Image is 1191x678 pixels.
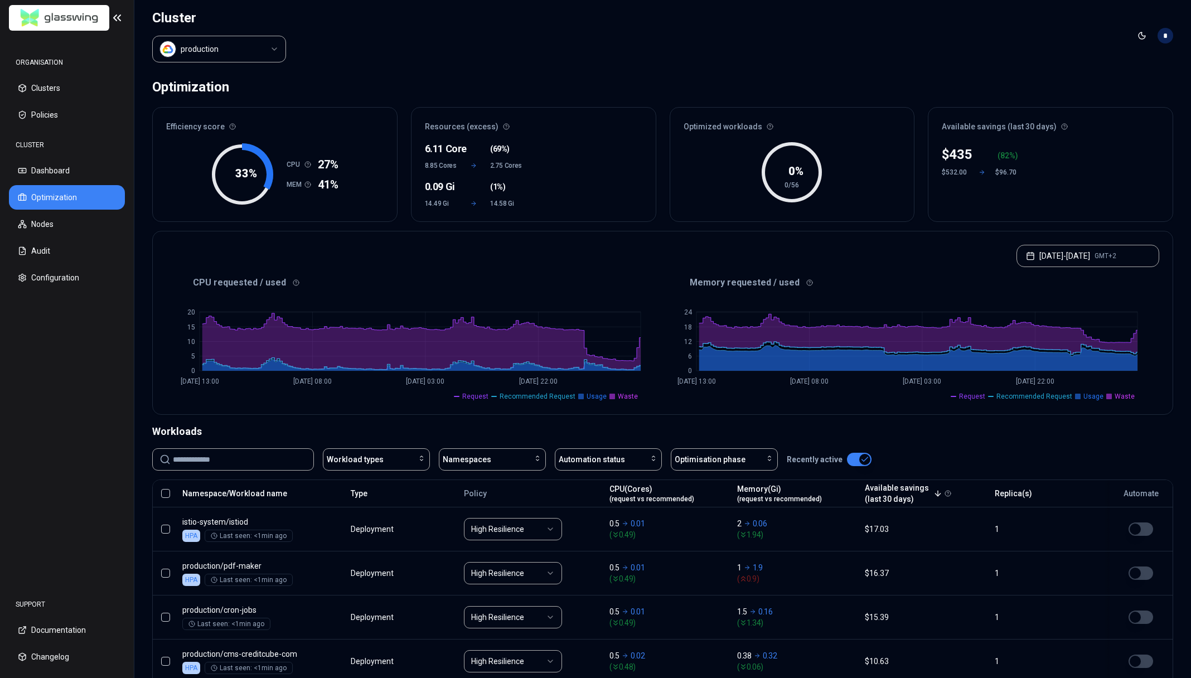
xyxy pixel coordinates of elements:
[671,448,778,471] button: Optimisation phase
[443,454,491,465] span: Namespaces
[166,276,663,289] div: CPU requested / used
[787,454,843,465] p: Recently active
[323,448,430,471] button: Workload types
[1016,245,1159,267] button: [DATE]-[DATE]GMT+2
[425,179,458,195] div: 0.09 Gi
[182,516,341,527] p: istiod
[788,164,803,178] tspan: 0 %
[9,51,125,74] div: ORGANISATION
[182,530,200,542] div: HPA enabled.
[425,161,458,170] span: 8.85 Cores
[587,392,607,401] span: Usage
[493,181,503,192] span: 1%
[182,560,341,572] p: pdf-maker
[609,518,619,529] p: 0.5
[464,488,599,499] div: Policy
[555,448,662,471] button: Automation status
[351,568,395,579] div: Deployment
[181,377,219,385] tspan: [DATE] 13:00
[609,495,694,503] span: (request vs recommended)
[211,664,287,672] div: Last seen: <1min ago
[162,43,173,55] img: gcp
[9,618,125,642] button: Documentation
[609,529,727,540] span: ( 0.49 )
[737,483,822,503] div: Memory(Gi)
[318,157,338,172] span: 27%
[995,612,1097,623] div: 1
[152,424,1173,439] div: Workloads
[188,619,264,628] div: Last seen: <1min ago
[16,5,103,31] img: GlassWing
[182,662,200,674] div: HPA enabled.
[211,531,287,540] div: Last seen: <1min ago
[500,392,575,401] span: Recommended Request
[211,575,287,584] div: Last seen: <1min ago
[609,606,619,617] p: 0.5
[763,650,777,661] p: 0.32
[490,199,523,208] span: 14.58 Gi
[191,367,195,375] tspan: 0
[9,185,125,210] button: Optimization
[406,377,444,385] tspan: [DATE] 03:00
[995,568,1097,579] div: 1
[684,323,692,331] tspan: 18
[425,141,458,157] div: 6.11 Core
[737,617,855,628] span: ( 1.34 )
[182,574,200,586] div: HPA enabled.
[490,181,505,192] span: ( )
[182,648,341,660] p: cms-creditcube-com
[351,612,395,623] div: Deployment
[998,150,1023,161] div: ( %)
[758,606,773,617] p: 0.16
[684,308,693,316] tspan: 24
[235,167,257,180] tspan: 33 %
[663,276,1160,289] div: Memory requested / used
[618,392,638,401] span: Waste
[995,482,1032,505] button: Replica(s)
[187,338,195,346] tspan: 10
[187,323,195,331] tspan: 15
[9,593,125,616] div: SUPPORT
[287,180,304,189] h1: MEM
[9,212,125,236] button: Nodes
[425,199,458,208] span: 14.49 Gi
[865,524,985,535] div: $17.03
[609,482,694,505] button: CPU(Cores)(request vs recommended)
[609,483,694,503] div: CPU(Cores)
[785,181,799,189] tspan: 0/56
[287,160,304,169] h1: CPU
[327,454,384,465] span: Workload types
[152,9,286,27] h1: Cluster
[293,377,332,385] tspan: [DATE] 08:00
[153,108,397,139] div: Efficiency score
[995,168,1022,177] div: $96.70
[631,562,645,573] p: 0.01
[1095,251,1116,260] span: GMT+2
[9,103,125,127] button: Policies
[609,562,619,573] p: 0.5
[609,573,727,584] span: ( 0.49 )
[351,482,367,505] button: Type
[865,612,985,623] div: $15.39
[942,146,972,163] div: $
[631,650,645,661] p: 0.02
[684,338,692,346] tspan: 12
[688,352,692,360] tspan: 6
[439,448,546,471] button: Namespaces
[181,43,219,55] div: production
[996,392,1072,401] span: Recommended Request
[737,518,742,529] p: 2
[737,529,855,540] span: ( 1.94 )
[9,76,125,100] button: Clusters
[753,518,767,529] p: 0.06
[462,392,488,401] span: Request
[191,352,195,360] tspan: 5
[9,265,125,290] button: Configuration
[1115,392,1135,401] span: Waste
[152,36,286,62] button: Select a value
[688,367,692,375] tspan: 0
[737,482,822,505] button: Memory(Gi)(request vs recommended)
[609,661,727,672] span: ( 0.48 )
[1016,377,1054,385] tspan: [DATE] 22:00
[737,495,822,503] span: (request vs recommended)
